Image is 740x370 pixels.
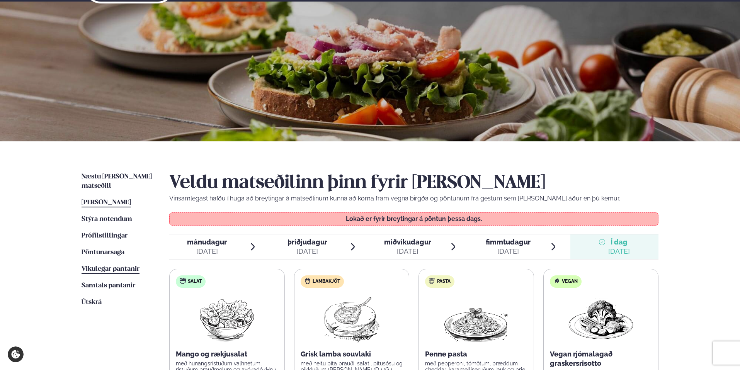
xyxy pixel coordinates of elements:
div: [DATE] [384,247,431,256]
span: Pasta [437,278,451,285]
a: Cookie settings [8,346,24,362]
img: Lamb-Meat.png [317,294,386,343]
p: Grísk lamba souvlaki [301,350,403,359]
span: Samtals pantanir [82,282,135,289]
div: [DATE] [287,247,327,256]
a: [PERSON_NAME] [82,198,131,207]
a: Stýra notendum [82,215,132,224]
p: Lokað er fyrir breytingar á pöntun þessa dags. [177,216,651,222]
span: Prófílstillingar [82,233,128,239]
span: Pöntunarsaga [82,249,124,256]
img: Vegan.png [567,294,635,343]
img: Vegan.svg [554,278,560,284]
span: [PERSON_NAME] [82,199,131,206]
img: Spagetti.png [442,294,510,343]
h2: Veldu matseðilinn þinn fyrir [PERSON_NAME] [169,172,658,194]
p: Vinsamlegast hafðu í huga að breytingar á matseðlinum kunna að koma fram vegna birgða og pöntunum... [169,194,658,203]
img: Salad.png [193,294,261,343]
span: Vegan [562,278,578,285]
img: pasta.svg [429,278,435,284]
a: Vikulegar pantanir [82,265,139,274]
span: mánudagur [187,238,227,246]
span: þriðjudagur [287,238,327,246]
img: salad.svg [180,278,186,284]
div: [DATE] [486,247,531,256]
a: Útskrá [82,298,102,307]
p: Mango og rækjusalat [176,350,278,359]
span: Útskrá [82,299,102,306]
div: [DATE] [187,247,227,256]
span: fimmtudagur [486,238,531,246]
p: Vegan rjómalagað graskersrisotto [550,350,652,368]
span: miðvikudagur [384,238,431,246]
span: Lambakjöt [313,278,340,285]
span: Í dag [608,238,630,247]
a: Pöntunarsaga [82,248,124,257]
span: Vikulegar pantanir [82,266,139,272]
p: Penne pasta [425,350,527,359]
span: Næstu [PERSON_NAME] matseðill [82,173,152,189]
span: Stýra notendum [82,216,132,222]
a: Næstu [PERSON_NAME] matseðill [82,172,154,191]
a: Prófílstillingar [82,231,128,241]
div: [DATE] [608,247,630,256]
span: Salat [188,278,202,285]
img: Lamb.svg [305,278,311,284]
a: Samtals pantanir [82,281,135,290]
